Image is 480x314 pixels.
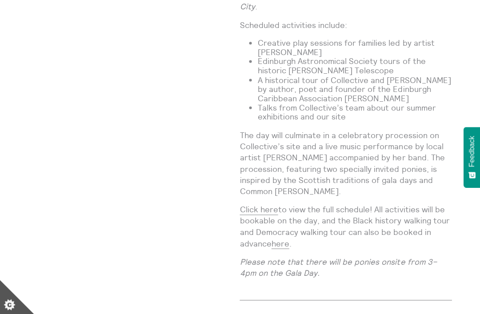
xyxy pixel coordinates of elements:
li: Talks from Collective’s team about our summer exhibitions and our site [258,103,452,121]
span: Feedback [468,135,476,167]
p: The day will culminate in a celebratory procession on Collective’s site and a live music performa... [240,129,452,196]
a: Click here [240,204,278,215]
a: here [272,238,289,248]
li: A historical tour of Collective and [PERSON_NAME] by author, poet and founder of the Edinburgh Ca... [258,76,452,103]
p: Scheduled activities include: [240,20,452,31]
button: Feedback - Show survey [463,127,480,187]
em: Please note that there will be ponies onsite from 3–4pm on the Gala Day. [240,256,436,277]
li: Creative play sessions for families led by artist [PERSON_NAME] [258,39,452,57]
p: to view the full schedule! All activities will be bookable on the day, and the Black history walk... [240,203,452,248]
li: Edinburgh Astronomical Society tours of the historic [PERSON_NAME] Telescope [258,57,452,75]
